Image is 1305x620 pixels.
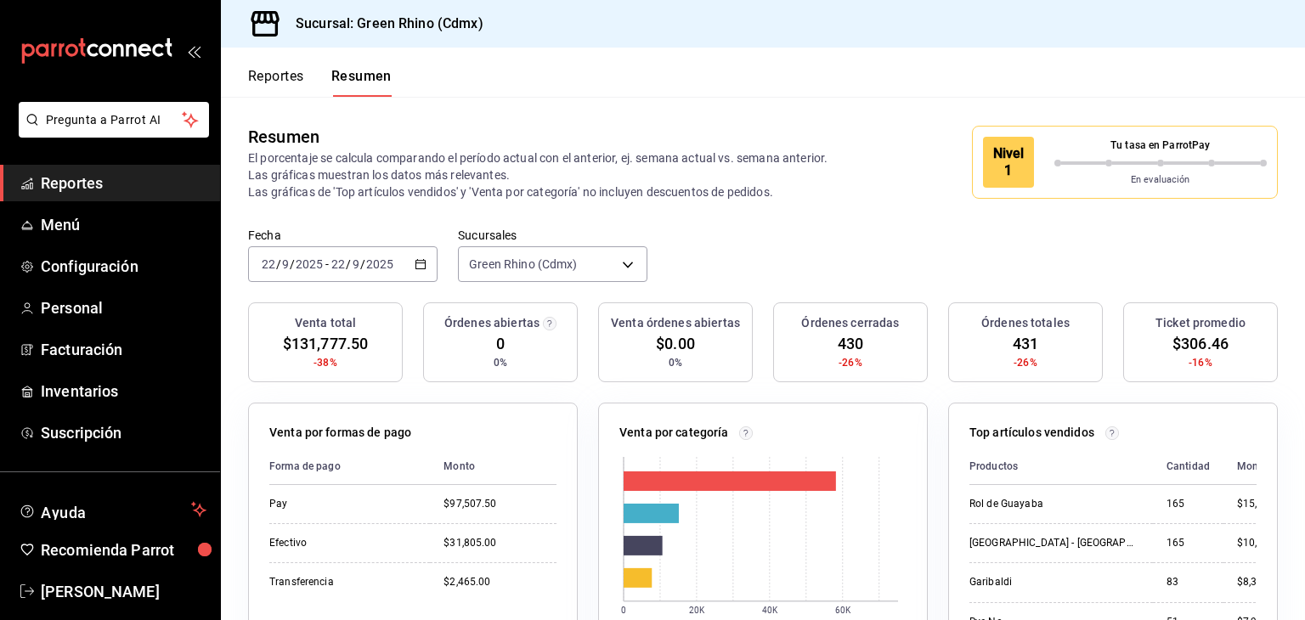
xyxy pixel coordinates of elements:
div: 165 [1167,497,1210,511]
th: Cantidad [1153,448,1223,485]
div: [GEOGRAPHIC_DATA] - [GEOGRAPHIC_DATA] [969,536,1139,550]
span: 0% [669,355,682,370]
span: -26% [839,355,862,370]
span: [PERSON_NAME] [41,580,206,603]
th: Forma de pago [269,448,430,485]
h3: Sucursal: Green Rhino (Cdmx) [282,14,483,34]
div: Nivel 1 [983,137,1034,188]
div: $15,675.00 [1237,497,1290,511]
text: 60K [835,606,851,615]
input: -- [330,257,346,271]
h3: Venta órdenes abiertas [611,314,740,332]
span: Personal [41,296,206,319]
button: open_drawer_menu [187,44,201,58]
p: Top artículos vendidos [969,424,1094,442]
button: Resumen [331,68,392,97]
label: Fecha [248,229,438,241]
span: Configuración [41,255,206,278]
span: 430 [838,332,863,355]
span: Ayuda [41,499,184,520]
h3: Órdenes totales [981,314,1070,332]
span: Menú [41,213,206,236]
span: -26% [1014,355,1037,370]
input: ---- [365,257,394,271]
div: Transferencia [269,575,416,589]
span: -38% [314,355,337,370]
span: / [346,257,351,271]
span: Reportes [41,172,206,194]
span: / [276,257,281,271]
p: El porcentaje se calcula comparando el período actual con el anterior, ej. semana actual vs. sema... [248,149,849,200]
div: $2,465.00 [443,575,556,589]
div: 165 [1167,536,1210,550]
div: $8,300.00 [1237,575,1290,589]
input: -- [352,257,360,271]
div: Rol de Guayaba [969,497,1139,511]
h3: Órdenes cerradas [801,314,899,332]
span: 0% [494,355,507,370]
th: Monto [430,448,556,485]
div: Resumen [248,124,319,149]
h3: Ticket promedio [1155,314,1246,332]
span: Pregunta a Parrot AI [46,111,183,129]
span: Suscripción [41,421,206,444]
div: $97,507.50 [443,497,556,511]
a: Pregunta a Parrot AI [12,123,209,141]
p: Tu tasa en ParrotPay [1054,138,1268,153]
input: -- [281,257,290,271]
th: Productos [969,448,1153,485]
span: / [360,257,365,271]
p: En evaluación [1054,173,1268,188]
span: 0 [496,332,505,355]
p: Venta por categoría [619,424,729,442]
span: Inventarios [41,380,206,403]
span: Facturación [41,338,206,361]
span: $306.46 [1172,332,1229,355]
h3: Órdenes abiertas [444,314,540,332]
p: Venta por formas de pago [269,424,411,442]
th: Monto [1223,448,1290,485]
span: Recomienda Parrot [41,538,206,561]
h3: Venta total [295,314,356,332]
div: $10,725.00 [1237,536,1290,550]
text: 20K [689,606,705,615]
div: $31,805.00 [443,536,556,550]
div: Efectivo [269,536,416,550]
text: 40K [762,606,778,615]
span: 431 [1013,332,1038,355]
span: - [325,257,329,271]
button: Reportes [248,68,304,97]
span: $131,777.50 [283,332,368,355]
span: $0.00 [656,332,695,355]
div: Pay [269,497,416,511]
input: ---- [295,257,324,271]
text: 0 [621,606,626,615]
div: navigation tabs [248,68,392,97]
label: Sucursales [458,229,647,241]
div: Garibaldi [969,575,1139,589]
span: -16% [1189,355,1212,370]
div: 83 [1167,575,1210,589]
span: / [290,257,295,271]
input: -- [261,257,276,271]
span: Green Rhino (Cdmx) [469,256,577,273]
button: Pregunta a Parrot AI [19,102,209,138]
